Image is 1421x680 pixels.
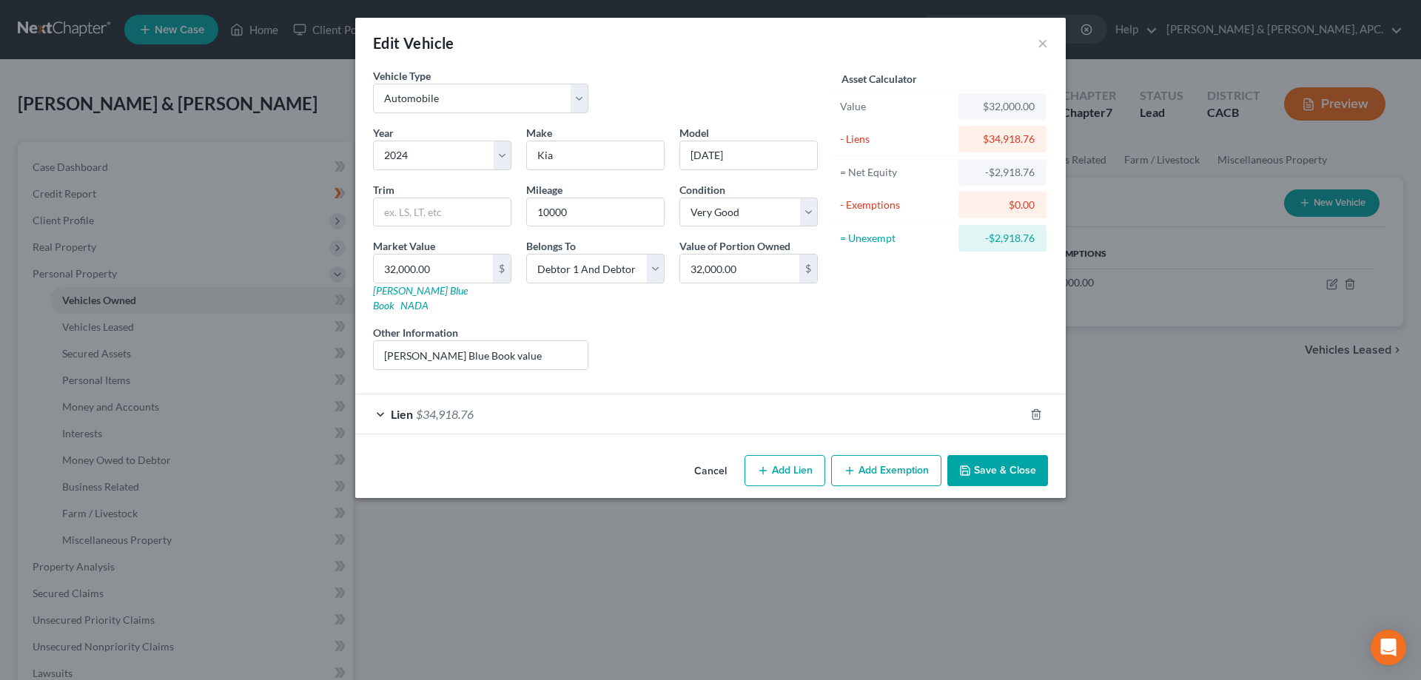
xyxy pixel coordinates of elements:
[970,132,1035,147] div: $34,918.76
[400,299,429,312] a: NADA
[682,457,739,486] button: Cancel
[680,255,799,283] input: 0.00
[947,455,1048,486] button: Save & Close
[527,198,664,226] input: --
[970,198,1035,212] div: $0.00
[391,407,413,421] span: Lien
[831,455,941,486] button: Add Exemption
[526,182,562,198] label: Mileage
[840,165,952,180] div: = Net Equity
[373,68,431,84] label: Vehicle Type
[970,231,1035,246] div: -$2,918.76
[1371,630,1406,665] div: Open Intercom Messenger
[970,99,1035,114] div: $32,000.00
[527,141,664,169] input: ex. Nissan
[840,198,952,212] div: - Exemptions
[526,240,576,252] span: Belongs To
[840,132,952,147] div: - Liens
[373,238,435,254] label: Market Value
[373,125,394,141] label: Year
[679,125,709,141] label: Model
[1038,34,1048,52] button: ×
[679,182,725,198] label: Condition
[840,231,952,246] div: = Unexempt
[526,127,552,139] span: Make
[373,33,454,53] div: Edit Vehicle
[374,198,511,226] input: ex. LS, LT, etc
[840,99,952,114] div: Value
[799,255,817,283] div: $
[374,255,493,283] input: 0.00
[373,325,458,340] label: Other Information
[970,165,1035,180] div: -$2,918.76
[493,255,511,283] div: $
[373,284,468,312] a: [PERSON_NAME] Blue Book
[373,182,394,198] label: Trim
[374,341,588,369] input: (optional)
[416,407,474,421] span: $34,918.76
[679,238,790,254] label: Value of Portion Owned
[680,141,817,169] input: ex. Altima
[841,71,917,87] label: Asset Calculator
[745,455,825,486] button: Add Lien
